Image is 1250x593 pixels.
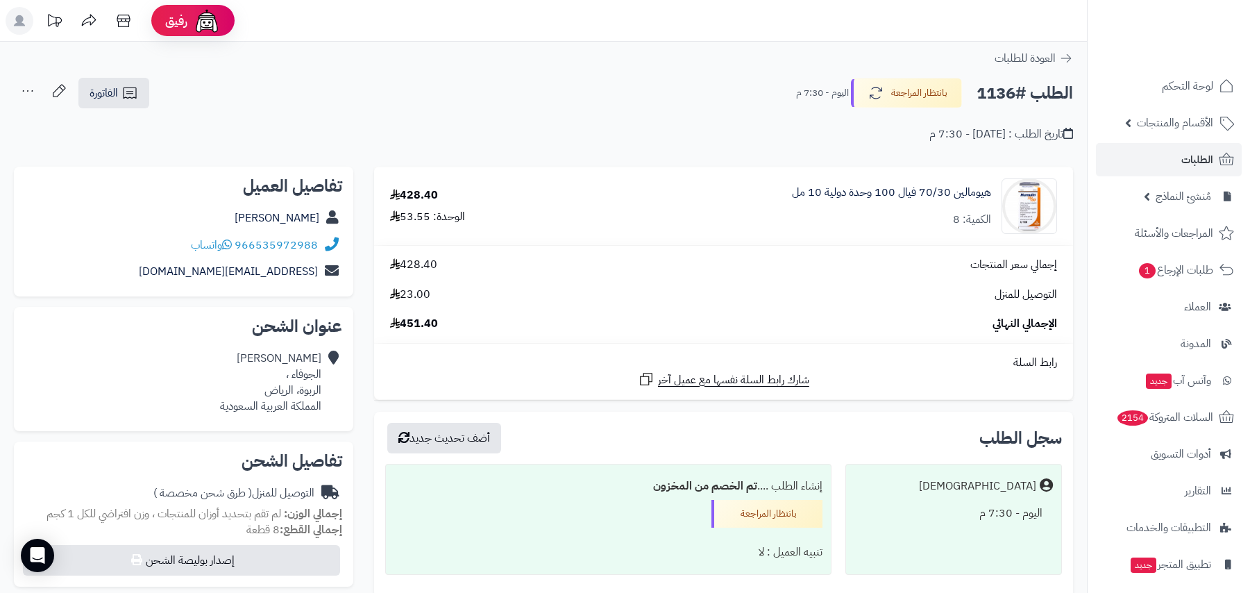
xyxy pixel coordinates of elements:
[1117,410,1149,426] span: 2154
[970,257,1057,273] span: إجمالي سعر المنتجات
[1181,150,1213,169] span: الطلبات
[979,430,1062,446] h3: سجل الطلب
[280,521,342,538] strong: إجمالي القطع:
[246,521,342,538] small: 8 قطعة
[1135,224,1213,243] span: المراجعات والأسئلة
[1126,518,1211,537] span: التطبيقات والخدمات
[1096,290,1242,324] a: العملاء
[1145,371,1211,390] span: وآتس آب
[153,485,252,501] span: ( طرق شحن مخصصة )
[390,257,437,273] span: 428.40
[854,500,1053,527] div: اليوم - 7:30 م
[25,318,342,335] h2: عنوان الشحن
[1096,327,1242,360] a: المدونة
[394,473,823,500] div: إنشاء الطلب ....
[1184,297,1211,317] span: العملاء
[1185,481,1211,501] span: التقارير
[1096,253,1242,287] a: طلبات الإرجاع1
[1146,374,1172,389] span: جديد
[1131,558,1156,573] span: جديد
[1156,187,1211,206] span: مُنشئ النماذج
[851,78,962,108] button: بانتظار المراجعة
[1096,217,1242,250] a: المراجعات والأسئلة
[1162,76,1213,96] span: لوحة التحكم
[638,371,809,388] a: شارك رابط السلة نفسها مع عميل آخر
[220,351,321,414] div: [PERSON_NAME] الجوفاء ، الربوة، الرياض المملكة العربية السعودية
[792,185,991,201] a: هيومالين 70/30 فيال 100 وحدة دولية 10 مل
[1096,401,1242,434] a: السلات المتروكة2154
[193,7,221,35] img: ai-face.png
[995,50,1073,67] a: العودة للطلبات
[284,506,342,522] strong: إجمالي الوزن:
[25,178,342,194] h2: تفاصيل العميل
[1096,474,1242,508] a: التقارير
[387,423,501,453] button: أضف تحديث جديد
[977,79,1073,108] h2: الطلب #1136
[191,237,232,253] a: واتساب
[653,478,757,494] b: تم الخصم من المخزون
[390,316,438,332] span: 451.40
[1139,263,1156,278] span: 1
[1096,437,1242,471] a: أدوات التسويق
[1151,444,1211,464] span: أدوات التسويق
[1116,408,1213,427] span: السلات المتروكة
[1137,113,1213,133] span: الأقسام والمنتجات
[21,539,54,572] div: Open Intercom Messenger
[1002,178,1056,234] img: 56102141b06705d494df49d1962680268c70-90x90.jpg
[23,545,340,576] button: إصدار بوليصة الشحن
[37,7,71,38] a: تحديثات المنصة
[1096,548,1242,581] a: تطبيق المتجرجديد
[1096,143,1242,176] a: الطلبات
[1181,334,1211,353] span: المدونة
[929,126,1073,142] div: تاريخ الطلب : [DATE] - 7:30 م
[139,263,318,280] a: [EMAIL_ADDRESS][DOMAIN_NAME]
[153,485,314,501] div: التوصيل للمنزل
[165,12,187,29] span: رفيق
[658,372,809,388] span: شارك رابط السلة نفسها مع عميل آخر
[390,187,438,203] div: 428.40
[1156,34,1237,63] img: logo-2.png
[1096,364,1242,397] a: وآتس آبجديد
[993,316,1057,332] span: الإجمالي النهائي
[796,86,849,100] small: اليوم - 7:30 م
[390,209,465,225] div: الوحدة: 53.55
[711,500,822,528] div: بانتظار المراجعة
[47,506,281,522] span: لم تقم بتحديد أوزان للمنتجات ، وزن افتراضي للكل 1 كجم
[78,78,149,108] a: الفاتورة
[1129,555,1211,574] span: تطبيق المتجر
[394,539,823,566] div: تنبيه العميل : لا
[953,212,991,228] div: الكمية: 8
[995,50,1056,67] span: العودة للطلبات
[1138,260,1213,280] span: طلبات الإرجاع
[1096,511,1242,544] a: التطبيقات والخدمات
[995,287,1057,303] span: التوصيل للمنزل
[390,287,430,303] span: 23.00
[1096,69,1242,103] a: لوحة التحكم
[90,85,118,101] span: الفاتورة
[235,210,319,226] a: [PERSON_NAME]
[380,355,1067,371] div: رابط السلة
[25,453,342,469] h2: تفاصيل الشحن
[235,237,318,253] a: 966535972988
[919,478,1036,494] div: [DEMOGRAPHIC_DATA]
